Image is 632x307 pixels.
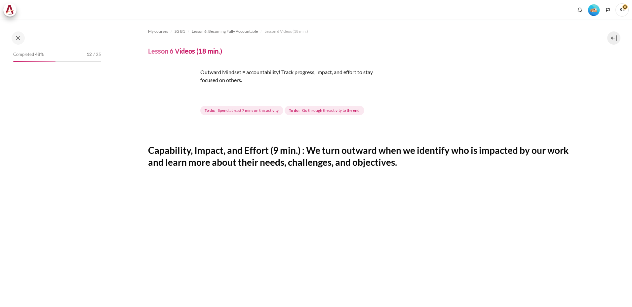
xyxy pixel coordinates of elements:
img: Architeck [5,5,15,15]
strong: To do: [289,108,299,113]
a: Lesson 6 Videos (18 min.) [264,27,308,35]
div: Completion requirements for Lesson 6 Videos (18 min.) [200,105,366,116]
button: Languages [603,5,613,15]
img: dsffd [148,68,198,118]
span: Completed 48% [13,51,44,58]
span: SG B1 [175,28,185,34]
a: Architeck Architeck [3,3,20,17]
a: SG B1 [175,27,185,35]
a: User menu [615,3,629,17]
div: Show notification window with no new notifications [575,5,585,15]
p: Outward Mindset = accountability! Track progress, impact, and effort to stay focused on others. [148,68,379,84]
nav: Navigation bar [148,26,585,37]
span: My courses [148,28,168,34]
h4: Lesson 6 Videos (18 min.) [148,47,222,55]
a: My courses [148,27,168,35]
span: / 25 [93,51,101,58]
a: Level #2 [585,4,602,16]
h2: Capability, Impact, and Effort (9 min.) : We turn outward when we identify who is impacted by our... [148,144,585,168]
span: Lesson 6: Becoming Fully Accountable [192,28,258,34]
strong: To do: [205,108,215,113]
span: 12 [87,51,92,58]
a: Reports & Analytics [51,3,94,17]
img: Level #2 [588,4,600,16]
span: Lesson 6 Videos (18 min.) [264,28,308,34]
a: Lesson 6: Becoming Fully Accountable [192,27,258,35]
span: KL [615,3,629,17]
span: Go through the activity to the end [302,108,360,113]
div: 48% [13,61,56,62]
span: Spend at least 7 mins on this activity [218,108,279,113]
a: My courses [23,3,50,17]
